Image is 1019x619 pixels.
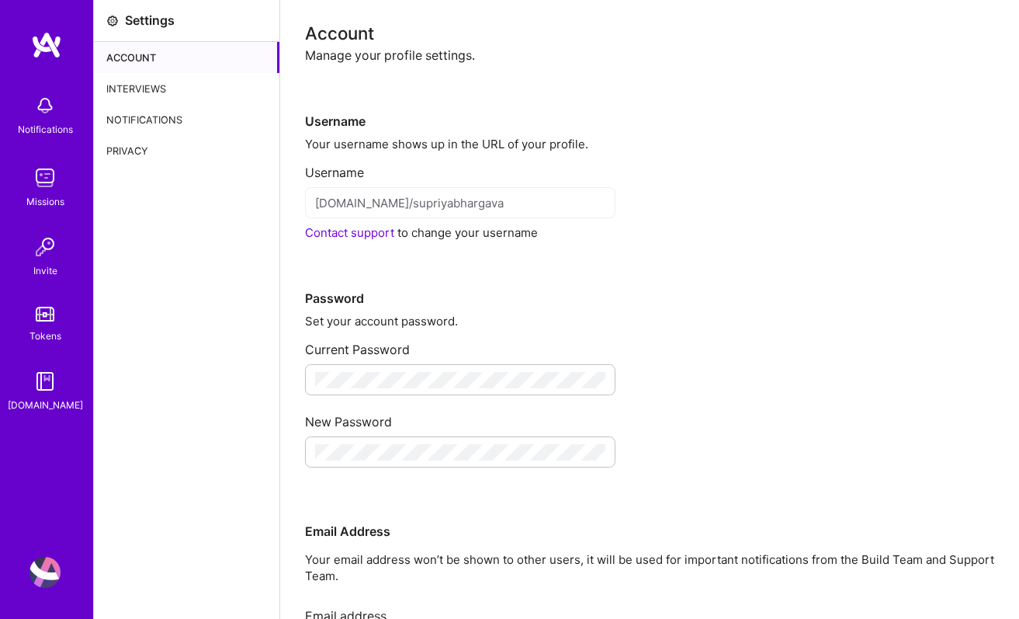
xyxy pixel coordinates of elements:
[94,73,279,104] div: Interviews
[94,42,279,73] div: Account
[29,366,61,397] img: guide book
[305,474,994,540] div: Email Address
[29,90,61,121] img: bell
[31,31,62,59] img: logo
[305,152,994,181] div: Username
[94,135,279,166] div: Privacy
[305,329,994,358] div: Current Password
[305,241,994,307] div: Password
[305,136,994,152] div: Your username shows up in the URL of your profile.
[305,224,994,241] div: to change your username
[26,193,64,210] div: Missions
[106,15,119,27] i: icon Settings
[29,162,61,193] img: teamwork
[305,402,994,430] div: New Password
[26,557,64,588] a: User Avatar
[305,47,994,64] div: Manage your profile settings.
[305,25,994,41] div: Account
[305,64,994,130] div: Username
[8,397,83,413] div: [DOMAIN_NAME]
[29,328,61,344] div: Tokens
[36,307,54,322] img: tokens
[305,313,994,329] div: Set your account password.
[29,231,61,263] img: Invite
[305,551,994,584] p: Your email address won’t be shown to other users, it will be used for important notifications fro...
[33,263,57,279] div: Invite
[305,225,394,240] a: Contact support
[18,121,73,137] div: Notifications
[29,557,61,588] img: User Avatar
[94,104,279,135] div: Notifications
[125,12,175,29] div: Settings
